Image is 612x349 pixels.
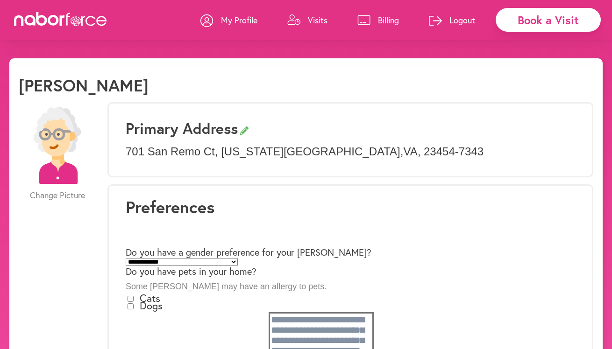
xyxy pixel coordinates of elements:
[287,6,327,34] a: Visits
[19,75,149,95] h1: [PERSON_NAME]
[378,14,399,26] p: Billing
[449,14,475,26] p: Logout
[496,8,601,32] div: Book a Visit
[126,246,371,258] label: Do you have a gender preference for your [PERSON_NAME]?
[30,190,85,201] span: Change Picture
[19,107,96,184] img: efc20bcf08b0dac87679abea64c1faab.png
[140,291,160,305] label: Cats
[126,197,575,217] h1: Preferences
[221,14,257,26] p: My Profile
[126,265,256,278] label: Do you have pets in your home?
[126,282,575,292] p: Some [PERSON_NAME] may have an allergy to pets.
[126,119,575,137] h3: Primary Address
[429,6,475,34] a: Logout
[308,14,327,26] p: Visits
[126,145,575,159] p: 701 San Remo Ct , [US_STATE][GEOGRAPHIC_DATA] , VA , 23454-7343
[357,6,399,34] a: Billing
[200,6,257,34] a: My Profile
[140,299,163,312] label: Dogs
